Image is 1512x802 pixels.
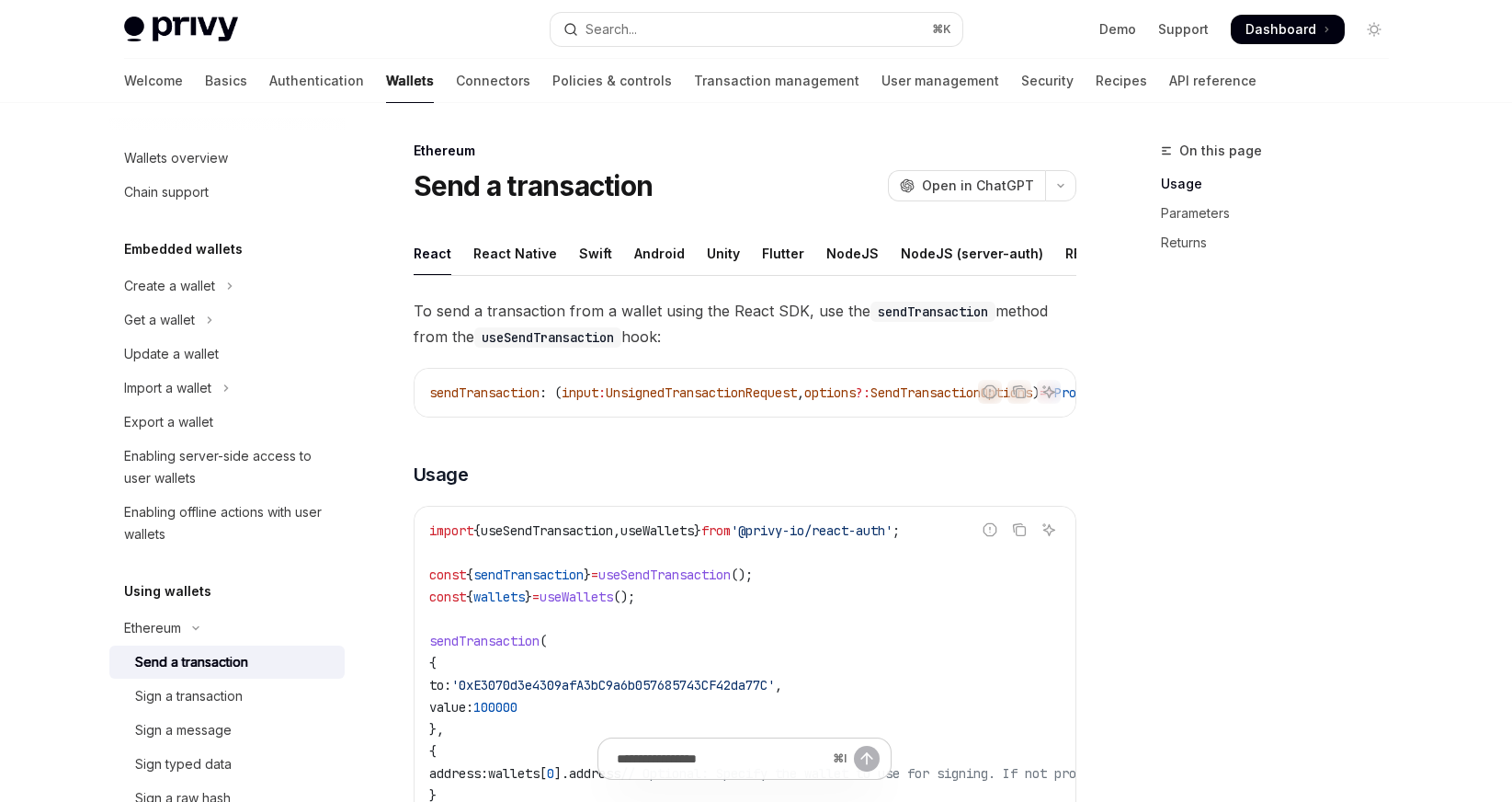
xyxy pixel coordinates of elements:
span: }, [429,721,444,738]
a: Dashboard [1231,15,1345,44]
div: Enabling offline actions with user wallets [124,501,334,545]
a: Export a wallet [109,406,345,439]
a: Demo [1099,20,1136,39]
div: NodeJS [826,232,879,275]
span: useSendTransaction [481,522,613,539]
div: NodeJS (server-auth) [901,232,1043,275]
span: useSendTransaction [598,567,731,583]
span: const [429,589,466,605]
a: User management [881,59,999,103]
a: Connectors [456,59,530,103]
a: Sign a transaction [109,680,345,713]
div: Sign a message [135,719,232,741]
span: from [701,522,731,539]
button: Toggle Get a wallet section [109,304,345,337]
span: } [584,567,591,583]
div: Import a wallet [124,377,211,399]
div: Unity [707,232,740,275]
a: Enabling server-side access to user wallets [109,440,345,495]
span: options [804,384,856,401]
span: Open in ChatGPT [922,177,1034,195]
a: Wallets [386,59,434,103]
span: { [466,589,473,605]
span: { [473,522,481,539]
a: Chain support [109,176,345,209]
span: sendTransaction [429,633,540,649]
span: , [797,384,804,401]
span: sendTransaction [473,567,584,583]
a: Enabling offline actions with user wallets [109,496,345,551]
a: Parameters [1161,199,1404,228]
span: : ( [540,384,562,401]
code: useSendTransaction [474,327,621,348]
span: : [598,384,606,401]
a: Usage [1161,169,1404,199]
span: import [429,522,473,539]
code: sendTransaction [870,302,995,322]
img: light logo [124,17,238,42]
div: Chain support [124,181,209,203]
a: Wallets overview [109,142,345,175]
a: Welcome [124,59,183,103]
span: useWallets [620,522,694,539]
span: const [429,567,466,583]
span: (); [613,589,635,605]
input: Ask a question... [617,739,825,779]
a: Support [1158,20,1209,39]
span: wallets [473,589,525,605]
span: = [591,567,598,583]
span: Dashboard [1245,20,1316,39]
h1: Send a transaction [414,169,654,202]
span: } [694,522,701,539]
div: React Native [473,232,557,275]
span: '0xE3070d3e4309afA3bC9a6b057685743CF42da77C' [451,677,775,693]
button: Copy the contents from the code block [1007,518,1031,542]
span: { [429,655,437,671]
a: Security [1021,59,1074,103]
button: Open in ChatGPT [888,170,1045,201]
span: { [466,567,473,583]
div: Android [634,232,685,275]
span: To send a transaction from a wallet using the React SDK, use the method from the hook: [414,298,1076,349]
span: input [562,384,598,401]
button: Toggle Create a wallet section [109,269,345,303]
div: REST API [1065,232,1123,275]
button: Copy the contents from the code block [1007,380,1031,404]
button: Toggle Ethereum section [109,612,345,645]
div: Ethereum [124,617,181,639]
div: Flutter [762,232,804,275]
div: Search... [585,18,637,40]
a: Returns [1161,228,1404,258]
span: 100000 [473,699,517,716]
span: ( [540,633,547,649]
a: Sign typed data [109,748,345,781]
span: ; [892,522,900,539]
span: , [775,677,782,693]
button: Toggle dark mode [1359,15,1389,44]
h5: Using wallets [124,580,211,602]
span: ?: [856,384,870,401]
div: Update a wallet [124,343,219,365]
span: ⌘ K [932,22,951,37]
a: Sign a message [109,714,345,747]
a: Update a wallet [109,338,345,371]
a: Send a transaction [109,646,345,679]
a: Recipes [1096,59,1147,103]
span: sendTransaction [429,384,540,401]
span: to: [429,677,451,693]
div: Create a wallet [124,275,215,297]
a: Transaction management [694,59,859,103]
div: Send a transaction [135,651,248,673]
button: Send message [854,746,880,772]
h5: Embedded wallets [124,238,243,260]
span: '@privy-io/react-auth' [731,522,892,539]
span: , [613,522,620,539]
span: (); [731,567,753,583]
a: Basics [205,59,247,103]
button: Report incorrect code [978,518,1002,542]
div: Export a wallet [124,411,213,433]
div: Swift [579,232,612,275]
button: Toggle Import a wallet section [109,372,345,405]
span: Usage [414,462,469,487]
a: API reference [1169,59,1256,103]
